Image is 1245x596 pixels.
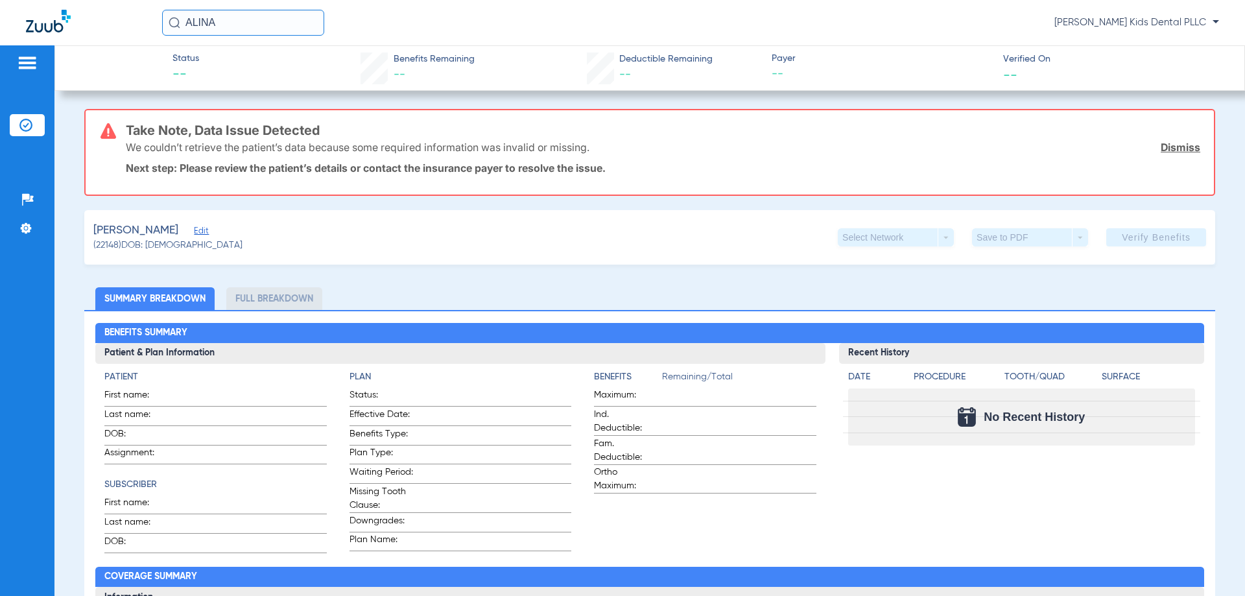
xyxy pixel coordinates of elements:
span: [PERSON_NAME] [93,222,178,239]
span: Remaining/Total [662,370,816,388]
span: Plan Name: [350,533,413,551]
img: hamburger-icon [17,55,38,71]
span: Ortho Maximum: [594,466,658,493]
span: Downgrades: [350,514,413,532]
h4: Plan [350,370,571,384]
iframe: Chat Widget [1180,534,1245,596]
p: Next step: Please review the patient’s details or contact the insurance payer to resolve the issue. [126,161,1200,174]
span: Deductible Remaining [619,53,713,66]
app-breakdown-title: Date [848,370,903,388]
h3: Take Note, Data Issue Detected [126,124,1200,137]
img: Search Icon [169,17,180,29]
app-breakdown-title: Procedure [914,370,1000,388]
input: Search for patients [162,10,324,36]
h4: Procedure [914,370,1000,384]
h4: Subscriber [104,478,326,492]
a: Dismiss [1161,141,1200,154]
h4: Benefits [594,370,662,384]
span: DOB: [104,427,168,445]
span: Ind. Deductible: [594,408,658,435]
span: -- [394,69,405,80]
span: DOB: [104,535,168,553]
li: Summary Breakdown [95,287,215,310]
h3: Recent History [839,343,1204,364]
span: First name: [104,388,168,406]
img: error-icon [101,123,116,139]
h4: Tooth/Quad [1004,370,1097,384]
h2: Benefits Summary [95,323,1203,344]
span: Benefits Type: [350,427,413,445]
p: We couldn’t retrieve the patient’s data because some required information was invalid or missing. [126,141,589,154]
span: -- [772,66,992,82]
span: Status [172,52,199,66]
span: Status: [350,388,413,406]
li: Full Breakdown [226,287,322,310]
h4: Patient [104,370,326,384]
span: -- [619,69,631,80]
span: Payer [772,52,992,66]
h3: Patient & Plan Information [95,343,825,364]
app-breakdown-title: Surface [1102,370,1194,388]
span: Plan Type: [350,446,413,464]
span: Effective Date: [350,408,413,425]
span: [PERSON_NAME] Kids Dental PLLC [1054,16,1219,29]
h4: Date [848,370,903,384]
span: Benefits Remaining [394,53,475,66]
span: Last name: [104,516,168,533]
h4: Surface [1102,370,1194,384]
span: Waiting Period: [350,466,413,483]
span: Assignment: [104,446,168,464]
span: First name: [104,496,168,514]
img: Zuub Logo [26,10,71,32]
span: -- [1003,67,1017,81]
span: Fam. Deductible: [594,437,658,464]
span: No Recent History [984,411,1085,423]
span: -- [172,66,199,84]
img: Calendar [958,407,976,427]
h2: Coverage Summary [95,567,1203,588]
span: Missing Tooth Clause: [350,485,413,512]
span: (22148) DOB: [DEMOGRAPHIC_DATA] [93,239,243,252]
app-breakdown-title: Benefits [594,370,662,388]
span: Last name: [104,408,168,425]
app-breakdown-title: Tooth/Quad [1004,370,1097,388]
span: Edit [194,226,206,239]
span: Maximum: [594,388,658,406]
span: Verified On [1003,53,1224,66]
